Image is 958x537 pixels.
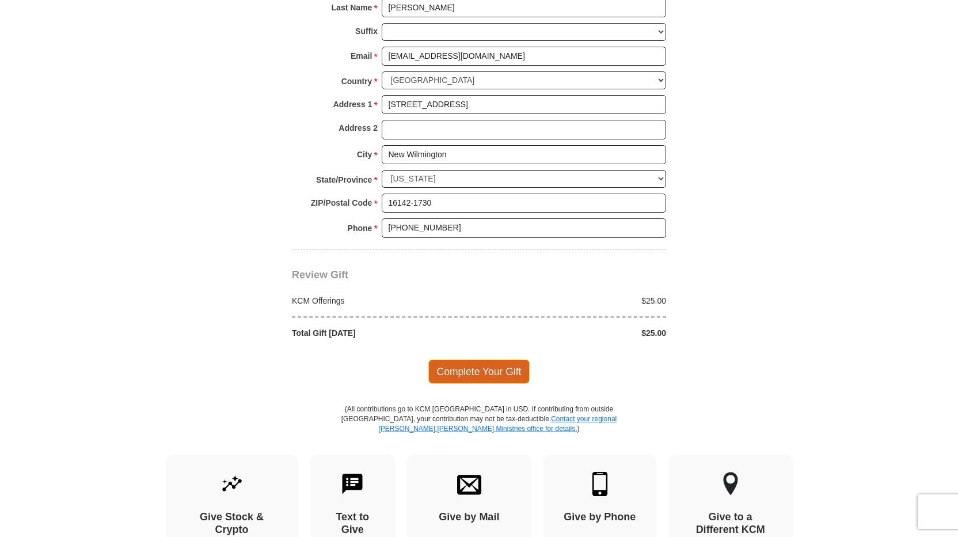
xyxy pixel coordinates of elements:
[351,48,372,64] strong: Email
[723,472,739,496] img: other-region
[479,327,672,339] div: $25.00
[428,360,530,384] span: Complete Your Gift
[286,327,480,339] div: Total Gift [DATE]
[348,220,372,236] strong: Phone
[479,295,672,307] div: $25.00
[333,96,372,112] strong: Address 1
[341,73,372,89] strong: Country
[340,472,364,496] img: text-to-give.svg
[457,472,481,496] img: envelope.svg
[186,511,278,536] h4: Give Stock & Crypto
[286,295,480,307] div: KCM Offerings
[355,23,378,39] strong: Suffix
[357,146,372,162] strong: City
[311,195,372,211] strong: ZIP/Postal Code
[330,511,375,536] h4: Text to Give
[564,511,636,524] h4: Give by Phone
[292,269,348,281] span: Review Gift
[316,172,372,188] strong: State/Province
[341,404,617,455] p: (All contributions go to KCM [GEOGRAPHIC_DATA] in USD. If contributing from outside [GEOGRAPHIC_D...
[220,472,244,496] img: give-by-stock.svg
[588,472,612,496] img: mobile.svg
[339,120,378,136] strong: Address 2
[427,511,511,524] h4: Give by Mail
